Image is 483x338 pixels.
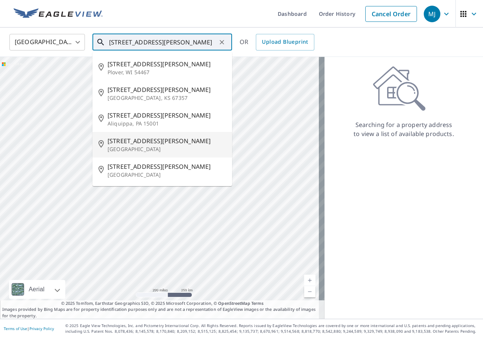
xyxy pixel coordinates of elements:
[353,120,454,138] p: Searching for a property address to view a list of available products.
[108,111,226,120] span: [STREET_ADDRESS][PERSON_NAME]
[304,286,315,297] a: Current Level 5, Zoom Out
[256,34,314,50] a: Upload Blueprint
[262,37,308,47] span: Upload Blueprint
[14,8,103,20] img: EV Logo
[218,300,250,306] a: OpenStreetMap
[9,280,65,299] div: Aerial
[29,326,54,331] a: Privacy Policy
[108,69,226,76] p: Plover, WI 54467
[365,6,417,22] a: Cancel Order
[424,6,440,22] div: MJ
[4,326,54,331] p: |
[109,32,217,53] input: Search by address or latitude-longitude
[251,300,264,306] a: Terms
[108,60,226,69] span: [STREET_ADDRESS][PERSON_NAME]
[240,34,314,50] div: OR
[217,37,227,47] button: Clear
[108,120,226,127] p: Aliquippa, PA 15001
[108,136,226,145] span: [STREET_ADDRESS][PERSON_NAME]
[65,323,479,334] p: © 2025 Eagle View Technologies, Inc. and Pictometry International Corp. All Rights Reserved. Repo...
[26,280,47,299] div: Aerial
[108,171,226,179] p: [GEOGRAPHIC_DATA]
[108,94,226,102] p: [GEOGRAPHIC_DATA], KS 67357
[108,145,226,153] p: [GEOGRAPHIC_DATA]
[9,32,85,53] div: [GEOGRAPHIC_DATA]
[304,275,315,286] a: Current Level 5, Zoom In
[108,85,226,94] span: [STREET_ADDRESS][PERSON_NAME]
[108,162,226,171] span: [STREET_ADDRESS][PERSON_NAME]
[61,300,264,307] span: © 2025 TomTom, Earthstar Geographics SIO, © 2025 Microsoft Corporation, ©
[4,326,27,331] a: Terms of Use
